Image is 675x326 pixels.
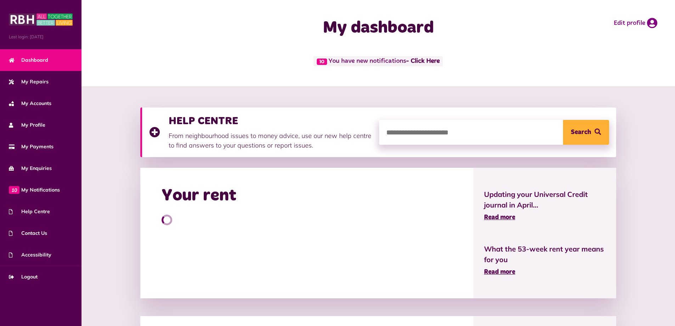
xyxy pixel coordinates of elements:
p: From neighbourhood issues to money advice, use our new help centre to find answers to your questi... [169,131,372,150]
span: My Notifications [9,186,60,194]
span: 10 [317,59,327,65]
a: What the 53-week rent year means for you Read more [484,244,606,277]
span: Search [571,120,591,145]
span: Contact Us [9,230,47,237]
span: Help Centre [9,208,50,215]
span: Dashboard [9,56,48,64]
span: My Accounts [9,100,51,107]
a: Edit profile [614,18,657,28]
span: My Enquiries [9,165,52,172]
span: My Repairs [9,78,49,85]
span: 10 [9,186,19,194]
h1: My dashboard [237,18,520,38]
span: My Payments [9,143,54,150]
span: Read more [484,269,515,275]
button: Search [563,120,609,145]
span: What the 53-week rent year means for you [484,244,606,265]
span: My Profile [9,121,45,129]
span: Last login: [DATE] [9,34,73,40]
img: MyRBH [9,12,73,27]
span: Updating your Universal Credit journal in April... [484,189,606,210]
span: You have new notifications [314,56,443,66]
a: - Click Here [406,58,440,65]
a: Updating your Universal Credit journal in April... Read more [484,189,606,222]
h2: Your rent [162,186,236,206]
span: Logout [9,273,38,281]
span: Read more [484,214,515,221]
h3: HELP CENTRE [169,115,372,127]
span: Accessibility [9,251,51,259]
